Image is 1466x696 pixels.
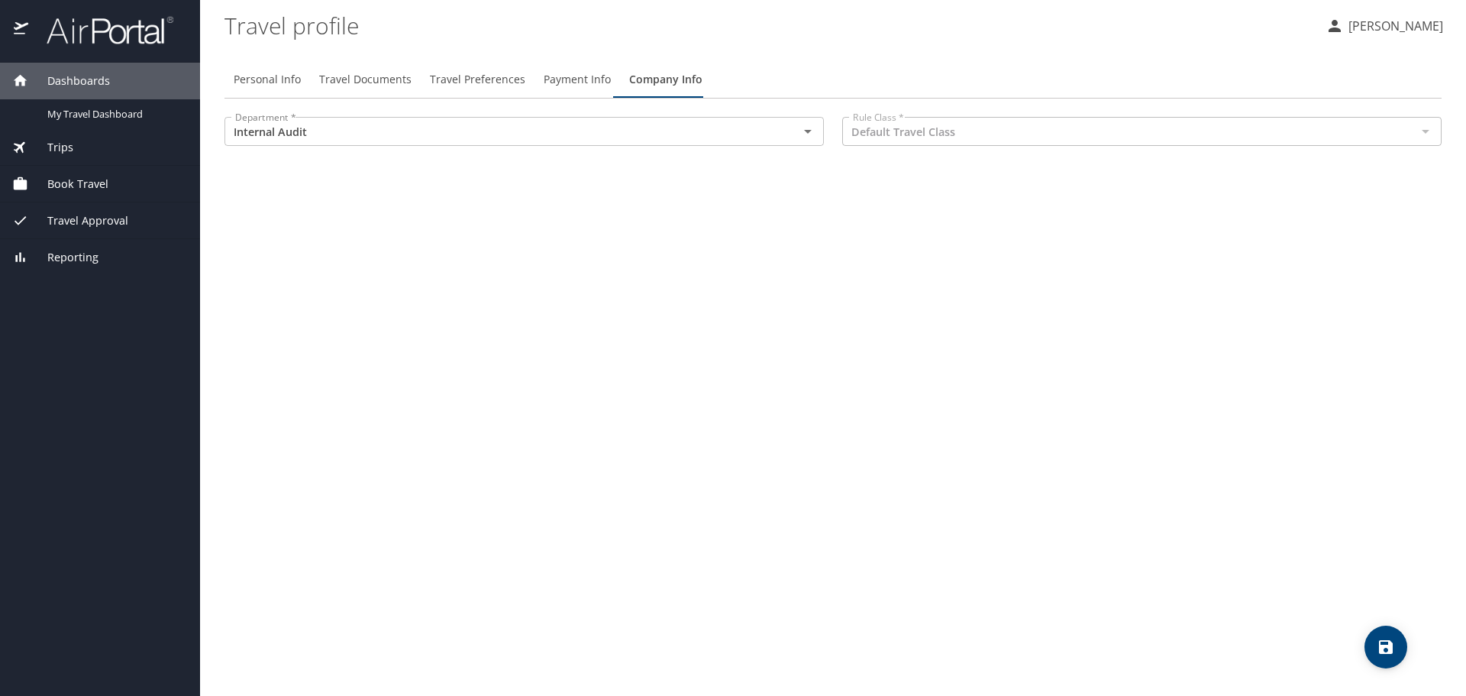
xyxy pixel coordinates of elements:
span: Book Travel [28,176,108,193]
button: Open [797,121,819,142]
div: Profile [224,61,1442,98]
span: Travel Approval [28,212,128,229]
img: icon-airportal.png [14,15,30,45]
span: Reporting [28,249,98,266]
span: Company Info [629,70,702,89]
h1: Travel profile [224,2,1313,49]
span: Trips [28,139,73,156]
span: Dashboards [28,73,110,89]
span: Personal Info [234,70,301,89]
p: [PERSON_NAME] [1344,17,1443,35]
span: Travel Documents [319,70,412,89]
button: [PERSON_NAME] [1319,12,1449,40]
button: save [1364,626,1407,668]
span: Payment Info [544,70,611,89]
span: Travel Preferences [430,70,525,89]
img: airportal-logo.png [30,15,173,45]
span: My Travel Dashboard [47,107,182,121]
